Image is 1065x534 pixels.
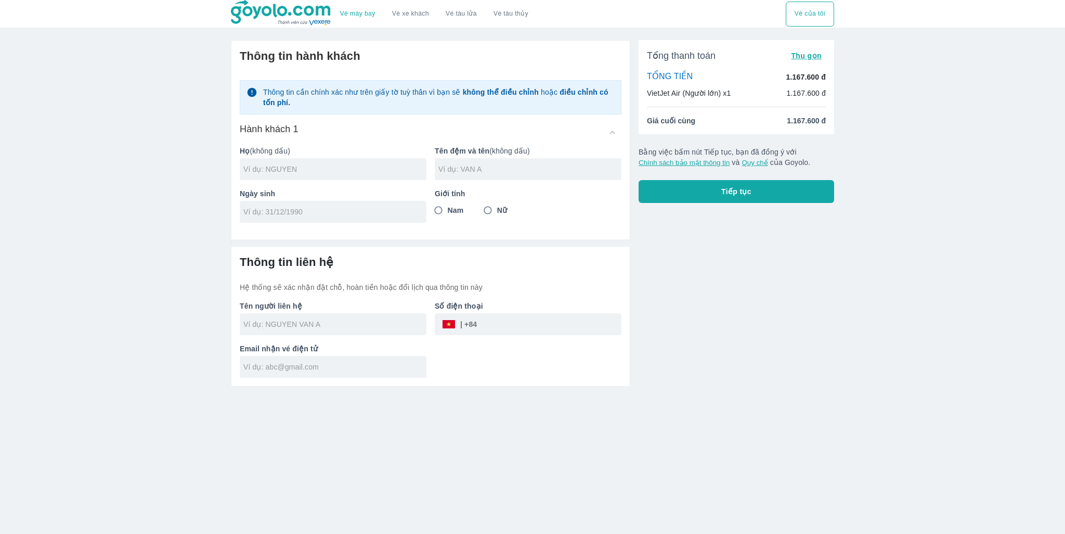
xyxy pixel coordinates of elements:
p: TỔNG TIỀN [647,71,693,83]
p: 1.167.600 đ [786,72,826,82]
button: Quy chế [742,159,768,167]
p: Bằng việc bấm nút Tiếp tục, bạn đã đồng ý với và của Goyolo. [639,147,834,168]
p: (không dấu) [240,146,426,156]
a: Vé tàu lửa [437,2,485,27]
h6: Thông tin liên hệ [240,255,621,270]
span: Nam [448,205,464,215]
p: Thông tin cần chính xác như trên giấy tờ tuỳ thân vì bạn sẽ hoặc [263,87,615,108]
button: Tiếp tục [639,180,834,203]
span: 1.167.600 đ [787,116,826,126]
a: Vé máy bay [340,10,375,18]
p: Ngày sinh [240,188,426,199]
button: Chính sách bảo mật thông tin [639,159,730,167]
p: (không dấu) [435,146,621,156]
div: choose transportation mode [332,2,537,27]
button: Vé tàu thủy [485,2,537,27]
input: Ví dụ: abc@gmail.com [243,362,426,372]
h6: Thông tin hành khách [240,49,621,63]
strong: không thể điều chỉnh [463,88,539,96]
input: Ví dụ: NGUYEN VAN A [243,319,426,329]
span: Thu gọn [791,52,822,60]
p: VietJet Air (Người lớn) x1 [647,88,731,98]
p: 1.167.600 đ [786,88,826,98]
div: choose transportation mode [786,2,834,27]
h6: Hành khách 1 [240,123,298,135]
b: Số điện thoại [435,302,483,310]
button: Thu gọn [787,48,826,63]
span: Nữ [497,205,507,215]
span: Tổng thanh toán [647,49,716,62]
button: Vé của tôi [786,2,834,27]
span: Giá cuối cùng [647,116,695,126]
span: Tiếp tục [721,186,751,197]
input: Ví dụ: 31/12/1990 [243,207,416,217]
b: Họ [240,147,250,155]
input: Ví dụ: NGUYEN [243,164,426,174]
b: Tên đệm và tên [435,147,489,155]
p: Giới tính [435,188,621,199]
p: Hệ thống sẽ xác nhận đặt chỗ, hoàn tiền hoặc đổi lịch qua thông tin này [240,282,621,293]
input: Ví dụ: VAN A [438,164,621,174]
b: Tên người liên hệ [240,302,302,310]
b: Email nhận vé điện tử [240,345,318,353]
a: Vé xe khách [392,10,429,18]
